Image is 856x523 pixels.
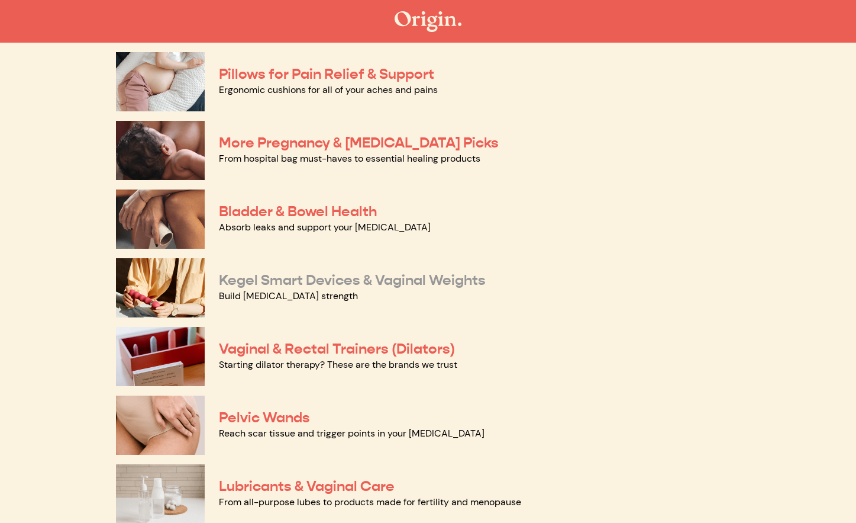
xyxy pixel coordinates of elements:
[219,271,486,289] a: Kegel Smart Devices & Vaginal Weights
[116,327,205,386] img: Vaginal & Rectal Trainers (Dilators)
[219,477,395,495] a: Lubricants & Vaginal Care
[219,340,455,358] a: Vaginal & Rectal Trainers (Dilators)
[219,290,358,302] a: Build [MEDICAL_DATA] strength
[395,11,461,32] img: The Origin Shop
[219,427,484,439] a: Reach scar tissue and trigger points in your [MEDICAL_DATA]
[219,358,457,371] a: Starting dilator therapy? These are the brands we trust
[116,121,205,180] img: More Pregnancy & Postpartum Picks
[116,258,205,317] img: Kegel Smart Devices & Vaginal Weights
[219,203,377,220] a: Bladder & Bowel Health
[219,65,434,83] a: Pillows for Pain Relief & Support
[116,52,205,111] img: Pillows for Pain Relief & Support
[116,190,205,249] img: Bladder & Bowel Health
[219,409,310,426] a: Pelvic Wands
[219,152,480,165] a: From hospital bag must-haves to essential healing products
[219,496,521,508] a: From all-purpose lubes to products made for fertility and menopause
[219,134,499,152] a: More Pregnancy & [MEDICAL_DATA] Picks
[219,84,438,96] a: Ergonomic cushions for all of your aches and pains
[116,396,205,455] img: Pelvic Wands
[219,221,431,233] a: Absorb leaks and support your [MEDICAL_DATA]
